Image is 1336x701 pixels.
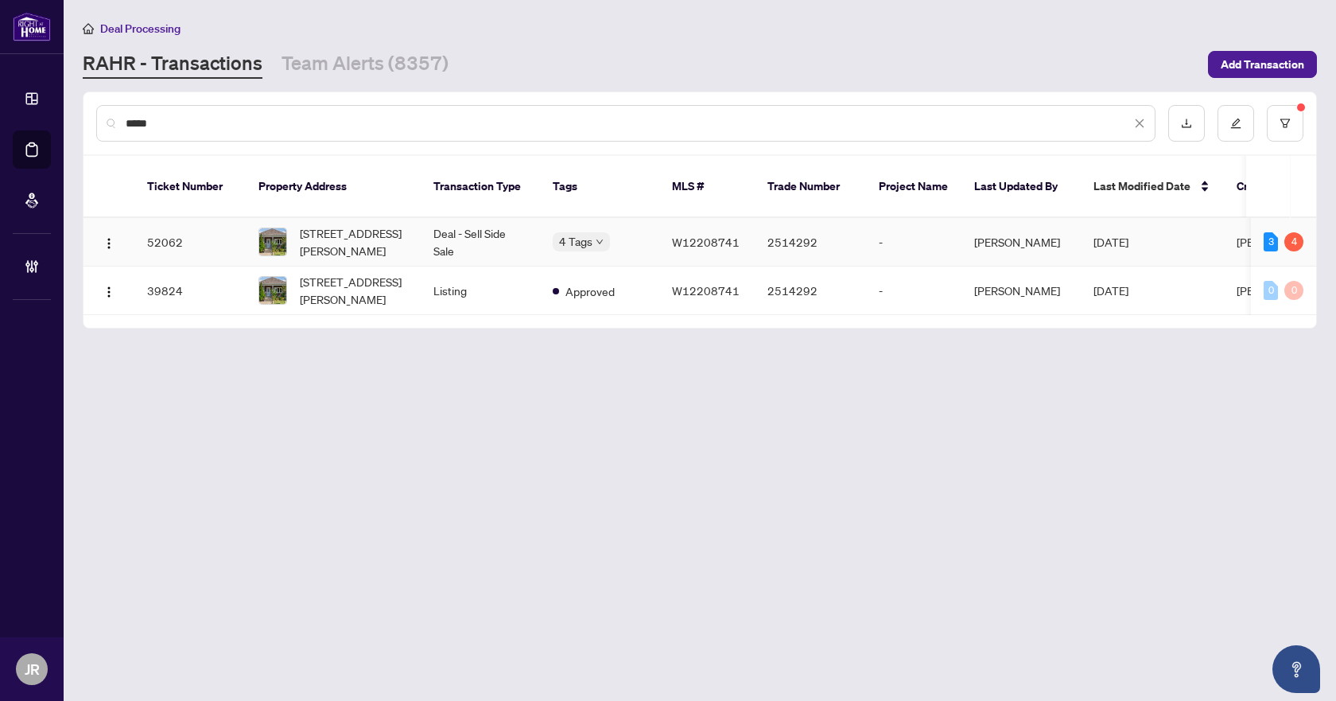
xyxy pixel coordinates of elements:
span: W12208741 [672,283,740,298]
th: Created By [1224,156,1319,218]
span: Approved [565,282,615,300]
span: download [1181,118,1192,129]
button: Add Transaction [1208,51,1317,78]
span: edit [1230,118,1241,129]
span: [DATE] [1093,235,1128,249]
td: 2514292 [755,267,866,315]
th: Tags [540,156,659,218]
td: - [866,267,961,315]
td: 2514292 [755,218,866,267]
th: Project Name [866,156,961,218]
span: home [83,23,94,34]
img: Logo [103,237,115,250]
th: Ticket Number [134,156,246,218]
span: 4 Tags [559,232,592,251]
td: [PERSON_NAME] [961,267,1081,315]
span: Last Modified Date [1093,177,1190,195]
div: 3 [1264,232,1278,251]
span: Deal Processing [100,21,181,36]
th: Last Updated By [961,156,1081,218]
span: Add Transaction [1221,52,1304,77]
th: Transaction Type [421,156,540,218]
th: Last Modified Date [1081,156,1224,218]
th: Trade Number [755,156,866,218]
button: filter [1267,105,1303,142]
th: MLS # [659,156,755,218]
img: thumbnail-img [259,228,286,255]
span: [PERSON_NAME] [1237,283,1322,298]
span: [STREET_ADDRESS][PERSON_NAME] [300,224,408,259]
img: thumbnail-img [259,277,286,304]
span: W12208741 [672,235,740,249]
td: Listing [421,267,540,315]
a: Team Alerts (8357) [282,50,449,79]
span: [DATE] [1093,283,1128,298]
img: logo [13,12,51,41]
button: Logo [96,278,122,303]
img: Logo [103,286,115,298]
div: 4 [1284,232,1303,251]
td: - [866,218,961,267]
div: 0 [1284,281,1303,300]
td: Deal - Sell Side Sale [421,218,540,267]
button: Open asap [1272,645,1320,693]
td: [PERSON_NAME] [961,218,1081,267]
div: 0 [1264,281,1278,300]
span: JR [25,658,40,680]
th: Property Address [246,156,421,218]
button: download [1168,105,1205,142]
span: down [596,238,604,246]
span: [PERSON_NAME] [1237,235,1322,249]
td: 52062 [134,218,246,267]
span: [STREET_ADDRESS][PERSON_NAME] [300,273,408,308]
td: 39824 [134,267,246,315]
a: RAHR - Transactions [83,50,262,79]
span: close [1134,118,1145,129]
span: filter [1280,118,1291,129]
button: edit [1218,105,1254,142]
button: Logo [96,229,122,255]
